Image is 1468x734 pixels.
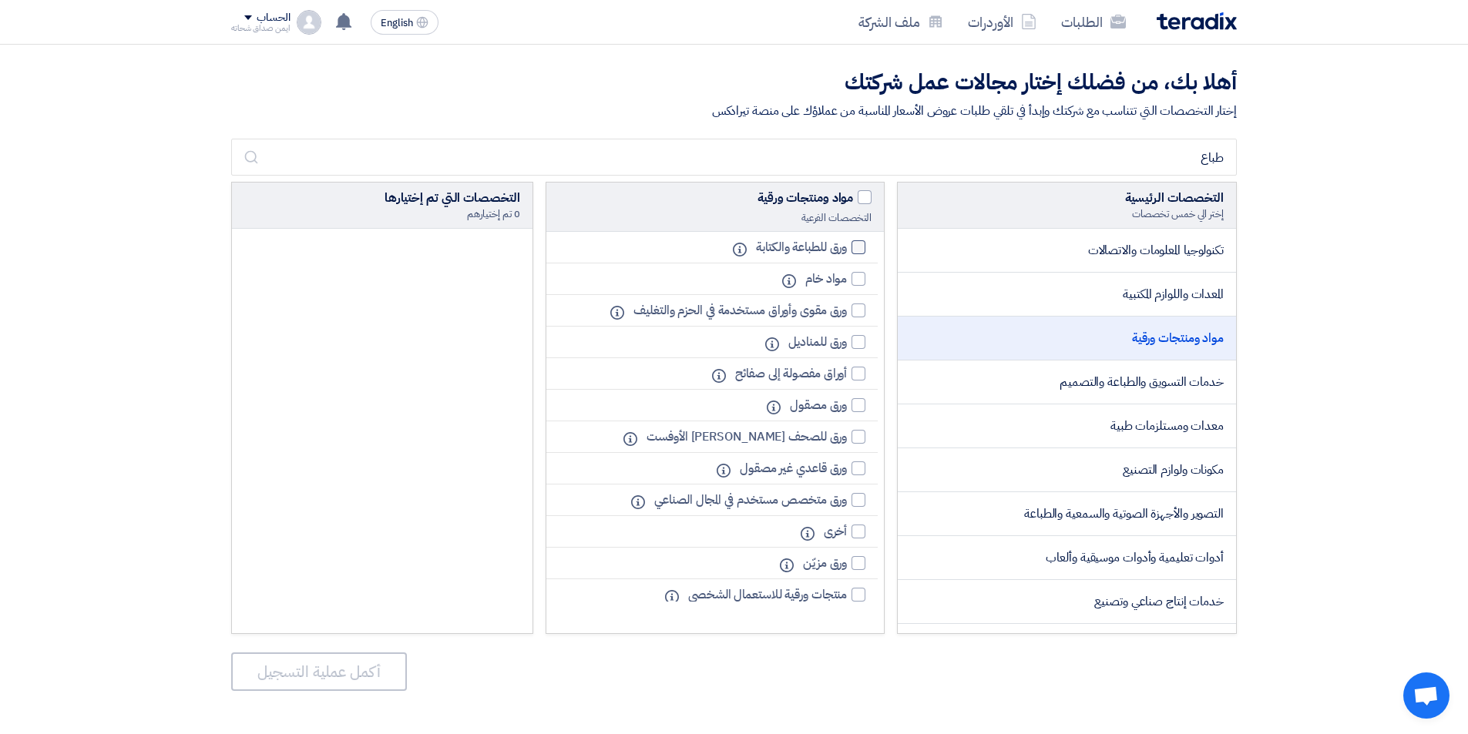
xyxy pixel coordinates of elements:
[1049,4,1138,40] a: الطلبات
[381,18,413,28] span: English
[788,333,847,351] span: ورق للمناديل
[231,139,1237,176] input: Search in Categories,Sub Categories...
[633,301,847,320] span: ورق مقوى وأوراق مستخدمة في الحزم والتغليف
[1060,373,1224,391] span: خدمات التسويق والطباعة والتصميم
[910,189,1224,207] div: التخصصات الرئيسية
[824,522,848,541] span: أخرى
[297,10,321,35] img: profile_test.png
[956,4,1049,40] a: الأوردرات
[790,396,847,414] span: ورق مصقول
[371,10,438,35] button: English
[1110,417,1224,435] span: معدات ومستلزمات طبية
[231,68,1237,98] h2: أهلا بك، من فضلك إختار مجالات عمل شركتك
[756,238,847,256] span: ورق للطباعة والكتابة
[654,491,847,509] span: ورق متخصص مستخدم في المجال الصناعي
[559,211,872,225] div: التخصصات الفرعية
[231,24,291,32] div: ايمن صداق شحاته
[758,189,853,207] span: مواد ومنتجات ورقية
[735,364,847,383] span: أوراق مفصولة إلى صفائح
[1123,461,1224,479] span: مكونات ولوازم التصنيع
[1403,672,1450,719] div: Open chat
[846,4,956,40] a: ملف الشركة
[803,554,847,572] span: ورق مزيّن
[1024,504,1224,523] span: التصوير والأجهزة الصوتية والسمعية والطباعة
[688,585,847,604] span: منتجات ورقية للاستعمال الشخصي
[231,652,407,691] button: أكمل عملية التسجيل
[244,207,520,221] div: 0 تم إختيارهم
[244,189,520,207] div: التخصصات التي تم إختيارها
[1132,329,1224,347] span: مواد ومنتجات ورقية
[1088,241,1224,260] span: تكنولوجيا المعلومات والاتصالات
[805,270,847,288] span: مواد خام
[647,427,847,446] span: ورق للصحف [PERSON_NAME] الأوفست
[1123,285,1224,303] span: المعدات واللوازم المكتبية
[231,102,1237,120] div: إختار التخصصات التي تتناسب مع شركتك وإبدأ في تلقي طلبات عروض الأسعار المناسبة من عملاؤك على منصة ...
[1094,592,1224,611] span: خدمات إنتاج صناعي وتصنيع
[910,207,1224,221] div: إختر الي خمس تخصصات
[740,459,847,478] span: ورق قاعدي غير مصقول
[257,12,290,25] div: الحساب
[1046,548,1224,567] span: أدوات تعليمية وأدوات موسيقية وألعاب
[1157,12,1237,30] img: Teradix logo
